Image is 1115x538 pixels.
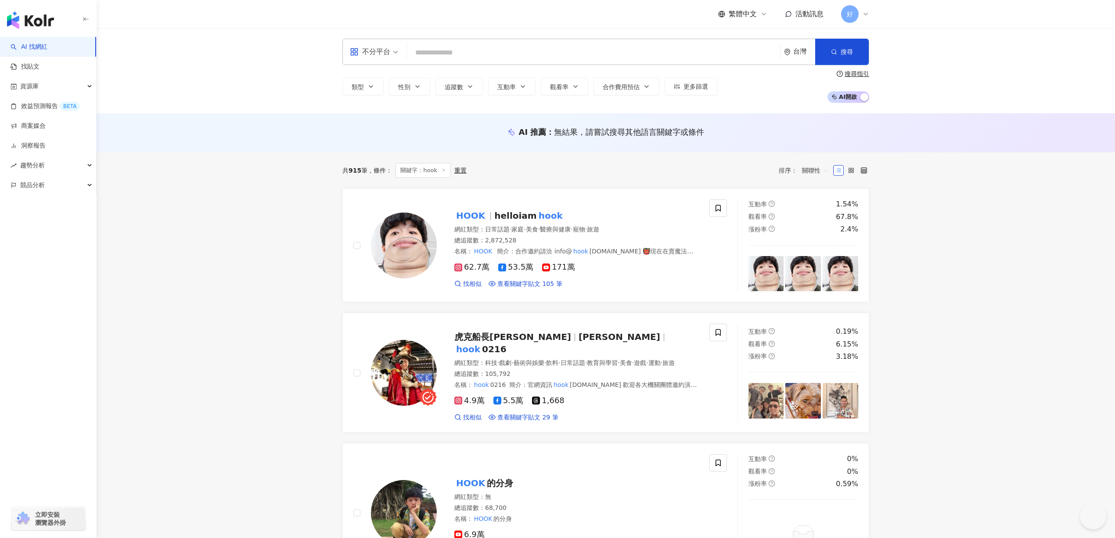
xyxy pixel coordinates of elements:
[769,480,775,487] span: question-circle
[454,370,699,379] div: 總追蹤數 ： 105,792
[793,48,815,55] div: 台灣
[511,226,524,233] span: 家庭
[494,210,536,221] span: helloiam
[497,280,562,289] span: 查看關鍵字貼文 105 筆
[585,359,587,366] span: ·
[561,359,585,366] span: 日常話題
[454,476,487,490] mark: HOOK
[497,413,558,422] span: 查看關鍵字貼文 29 筆
[454,342,482,356] mark: hook
[748,468,767,475] span: 觀看率
[579,332,660,342] span: [PERSON_NAME]
[11,507,85,531] a: chrome extension立即安裝 瀏覽器外掛
[795,10,824,18] span: 活動訊息
[489,280,562,289] a: 查看關鍵字貼文 105 筆
[748,353,767,360] span: 漲粉率
[634,359,646,366] span: 遊戲
[748,213,767,220] span: 觀看率
[511,359,513,366] span: ·
[769,226,775,232] span: question-circle
[350,45,390,59] div: 不分平台
[785,256,821,292] img: post-image
[587,226,599,233] span: 旅遊
[488,78,536,95] button: 互動率
[485,359,497,366] span: 科技
[558,359,560,366] span: ·
[389,78,430,95] button: 性別
[11,102,80,111] a: 效益預測報告BETA
[847,9,853,19] span: 好
[454,381,697,422] span: [DOMAIN_NAME] 歡迎各大機關團體邀約演講、表演、主持請洽經紀 0906786822 顏酷 /網紅業配請洽0932990688 [PERSON_NAME] [DATE]台北網紅節TYS...
[1080,503,1106,529] iframe: Help Scout Beacon - Open
[350,47,359,56] span: appstore
[454,381,506,388] span: 名稱 ：
[454,396,485,405] span: 4.9萬
[14,512,31,526] img: chrome extension
[769,201,775,207] span: question-circle
[493,396,524,405] span: 5.5萬
[454,493,699,502] div: 網紅類型 ： 無
[454,504,699,513] div: 總追蹤數 ： 68,700
[485,226,510,233] span: 日常話題
[497,359,499,366] span: ·
[836,479,858,489] div: 0.59%
[769,468,775,474] span: question-circle
[342,313,869,433] a: KOL Avatar虎克船長[PERSON_NAME][PERSON_NAME]hook0216網紅類型：科技·戲劇·藝術與娛樂·飲料·日常話題·教育與學習·美食·遊戲·運動·旅遊總追蹤數：10...
[454,280,482,289] a: 找相似
[454,209,487,223] mark: HOOK
[572,246,590,256] mark: hook
[748,201,767,208] span: 互動率
[571,226,572,233] span: ·
[779,163,833,177] div: 排序：
[554,127,704,137] span: 無結果，請嘗試搜尋其他語言關鍵字或條件
[11,43,47,51] a: searchAI 找網紅
[482,344,507,354] span: 0216
[342,78,384,95] button: 類型
[526,226,538,233] span: 美食
[748,455,767,462] span: 互動率
[836,212,858,222] div: 67.8%
[845,70,869,77] div: 搜尋指引
[537,209,565,223] mark: hook
[352,83,364,90] span: 類型
[454,359,699,368] div: 網紅類型 ：
[371,340,437,406] img: KOL Avatar
[349,167,361,174] span: 915
[840,224,858,234] div: 2.4%
[729,9,757,19] span: 繁體中文
[552,380,570,390] mark: hook
[593,78,659,95] button: 合作費用預估
[396,163,451,178] span: 關鍵字：hook
[473,380,490,390] mark: hook
[398,83,410,90] span: 性別
[648,359,661,366] span: 運動
[454,413,482,422] a: 找相似
[35,511,66,527] span: 立即安裝 瀏覽器外掛
[748,256,784,292] img: post-image
[20,175,45,195] span: 競品分析
[836,352,858,361] div: 3.18%
[540,226,571,233] span: 醫療與健康
[785,383,821,419] img: post-image
[371,213,437,278] img: KOL Avatar
[802,163,828,177] span: 關聯性
[538,226,540,233] span: ·
[836,339,858,349] div: 6.15%
[541,78,588,95] button: 觀看率
[769,341,775,347] span: question-circle
[748,480,767,487] span: 漲粉率
[487,478,513,488] span: 的分身
[823,383,858,419] img: post-image
[837,71,843,77] span: question-circle
[823,256,858,292] img: post-image
[585,226,587,233] span: ·
[435,78,483,95] button: 追蹤數
[646,359,648,366] span: ·
[473,246,493,256] mark: HOOK
[841,48,853,55] span: 搜尋
[618,359,619,366] span: ·
[454,514,512,524] span: 名稱 ：
[454,225,699,234] div: 網紅類型 ：
[514,359,544,366] span: 藝術與娛樂
[445,83,463,90] span: 追蹤數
